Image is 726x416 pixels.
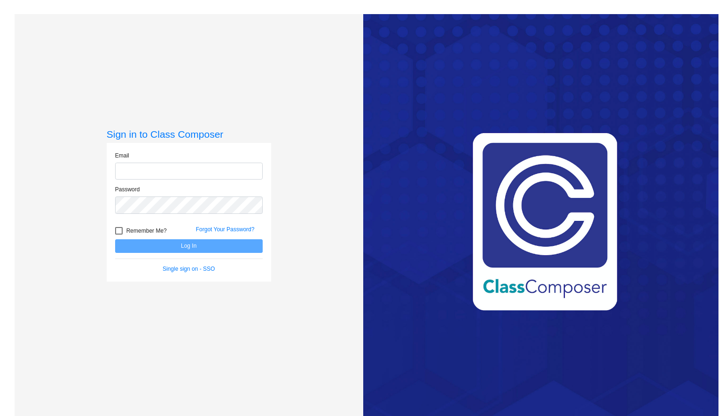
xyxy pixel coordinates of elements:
a: Single sign on - SSO [163,266,215,272]
span: Remember Me? [126,225,167,236]
a: Forgot Your Password? [196,226,255,233]
h3: Sign in to Class Composer [107,128,271,140]
label: Password [115,185,140,194]
button: Log In [115,239,263,253]
label: Email [115,151,129,160]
